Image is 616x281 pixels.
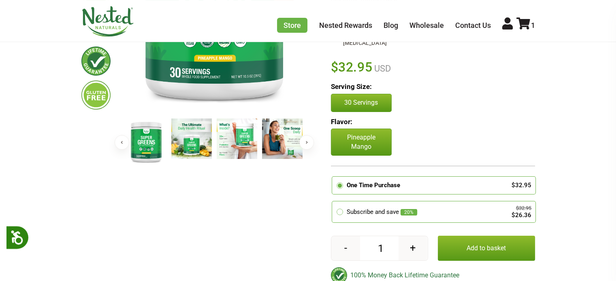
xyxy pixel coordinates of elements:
button: Previous [115,135,129,150]
img: Super Greens - Pineapple Mango [171,118,212,159]
span: USD [372,63,391,74]
img: Nested Naturals [81,6,134,37]
button: Add to basket [438,236,535,261]
img: Super Greens - Pineapple Mango [126,118,166,165]
img: Super Greens - Pineapple Mango [262,118,303,159]
img: Super Greens - Pineapple Mango [217,118,257,159]
img: lifetimeguarantee [81,46,111,76]
b: Serving Size: [331,82,372,91]
button: + [399,236,427,260]
a: Nested Rewards [319,21,372,30]
a: Blog [384,21,398,30]
span: 1 [531,21,535,30]
button: - [331,236,360,260]
b: Flavor: [331,118,352,126]
button: 30 Servings [331,94,392,112]
p: 30 Servings [339,98,383,107]
a: Store [277,18,307,33]
img: glutenfree [81,80,111,110]
a: 1 [516,21,535,30]
a: Wholesale [409,21,444,30]
span: $32.95 [331,58,373,76]
button: Next [299,135,314,150]
p: Pineapple Mango [331,129,392,156]
a: Contact Us [455,21,491,30]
